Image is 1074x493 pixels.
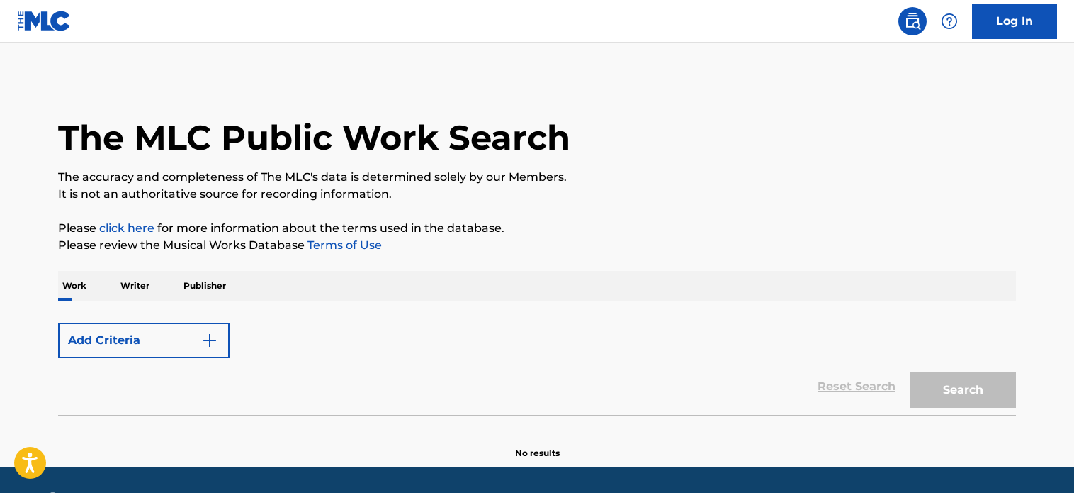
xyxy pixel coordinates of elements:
[935,7,963,35] div: Help
[17,11,72,31] img: MLC Logo
[99,221,154,235] a: click here
[972,4,1057,39] a: Log In
[116,271,154,301] p: Writer
[179,271,230,301] p: Publisher
[941,13,958,30] img: help
[1003,425,1074,493] iframe: Chat Widget
[904,13,921,30] img: search
[898,7,927,35] a: Public Search
[58,186,1016,203] p: It is not an authoritative source for recording information.
[58,169,1016,186] p: The accuracy and completeness of The MLC's data is determined solely by our Members.
[58,116,570,159] h1: The MLC Public Work Search
[58,237,1016,254] p: Please review the Musical Works Database
[305,238,382,252] a: Terms of Use
[201,332,218,349] img: 9d2ae6d4665cec9f34b9.svg
[58,323,230,358] button: Add Criteria
[58,316,1016,415] form: Search Form
[515,430,560,460] p: No results
[58,271,91,301] p: Work
[58,220,1016,237] p: Please for more information about the terms used in the database.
